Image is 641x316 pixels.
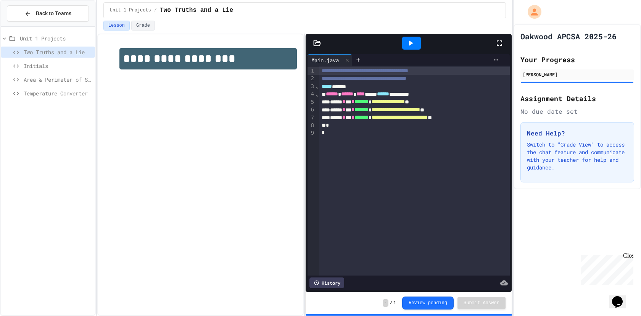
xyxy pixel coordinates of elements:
h3: Need Help? [527,129,628,138]
div: 1 [308,67,315,75]
span: / [154,7,157,13]
span: Two Truths and a Lie [24,48,92,56]
div: 5 [308,98,315,106]
div: 7 [308,114,315,122]
span: Two Truths and a Lie [160,6,233,15]
button: Review pending [402,297,454,310]
span: / [390,300,393,306]
span: 1 [393,300,396,306]
span: Temperature Converter [24,89,92,97]
span: Fold line [315,83,319,89]
div: 8 [308,122,315,129]
h2: Your Progress [520,54,634,65]
button: Lesson [103,21,130,31]
span: Back to Teams [36,10,71,18]
div: No due date set [520,107,634,116]
button: Grade [131,21,155,31]
div: Chat with us now!Close [3,3,53,48]
div: 6 [308,106,315,114]
div: 9 [308,129,315,137]
div: 2 [308,75,315,82]
h2: Assignment Details [520,93,634,104]
span: Initials [24,62,92,70]
iframe: chat widget [578,252,633,285]
span: - [383,299,388,307]
span: Unit 1 Projects [20,34,92,42]
button: Submit Answer [457,297,506,309]
div: Main.java [308,56,343,64]
span: Area & Perimeter of Square [24,76,92,84]
div: [PERSON_NAME] [523,71,632,78]
div: History [309,277,344,288]
div: 3 [308,83,315,90]
div: My Account [520,3,543,21]
iframe: chat widget [609,285,633,308]
div: 4 [308,90,315,98]
h1: Oakwood APCSA 2025-26 [520,31,617,42]
span: Submit Answer [464,300,499,306]
p: Switch to "Grade View" to access the chat feature and communicate with your teacher for help and ... [527,141,628,171]
button: Back to Teams [7,5,89,22]
span: Unit 1 Projects [110,7,151,13]
span: Fold line [315,91,319,97]
div: Main.java [308,54,352,66]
